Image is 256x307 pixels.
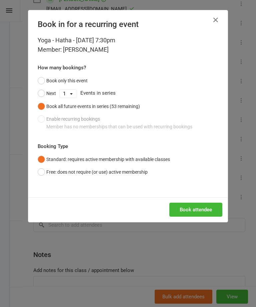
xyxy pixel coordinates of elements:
div: Yoga - Hatha - [DATE] 7:30pm Member: [PERSON_NAME] [38,36,218,54]
label: How many bookings? [38,64,86,72]
div: Book all future events in series (53 remaining) [46,103,140,110]
button: Next [38,87,56,100]
label: Booking Type [38,142,68,150]
h4: Book in for a recurring event [38,20,218,29]
button: Standard: requires active membership with available classes [38,153,170,166]
div: Events in series [38,87,218,100]
button: Book all future events in series (53 remaining) [38,100,140,113]
button: Close [210,15,221,25]
button: Book only this event [38,74,88,87]
button: Free: does not require (or use) active membership [38,166,148,178]
button: Book attendee [169,203,222,217]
